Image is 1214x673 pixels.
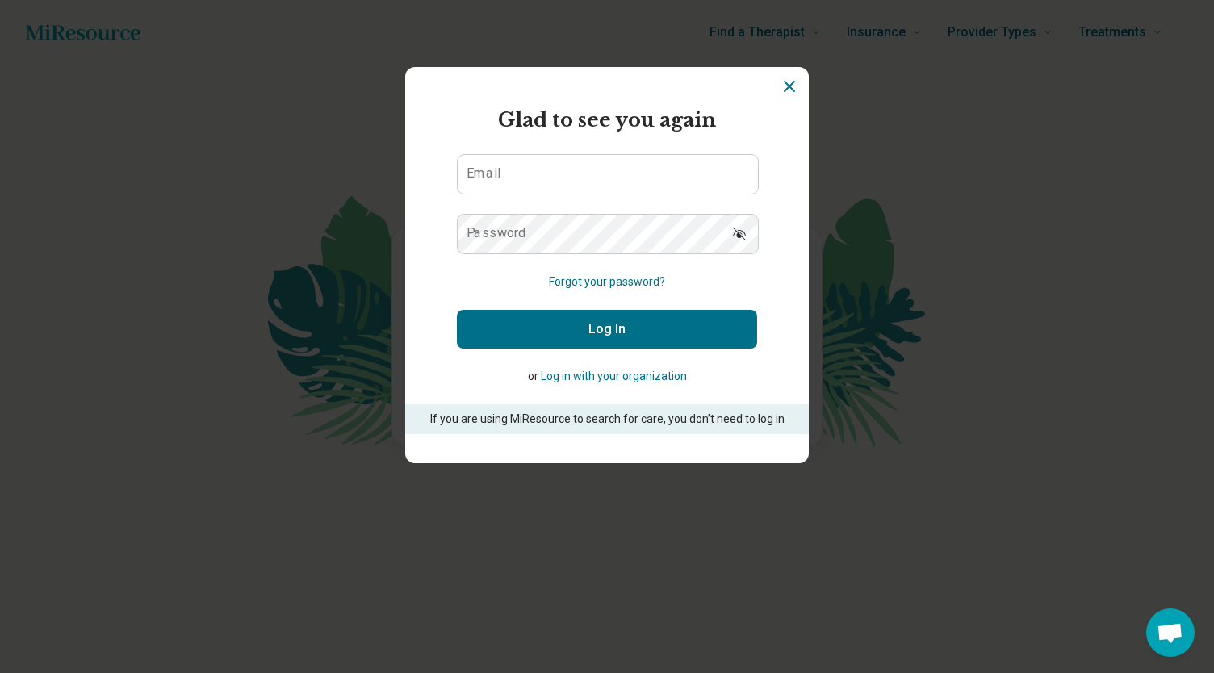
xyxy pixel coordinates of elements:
[549,274,665,291] button: Forgot your password?
[467,227,526,240] label: Password
[457,368,757,385] p: or
[457,310,757,349] button: Log In
[722,214,757,253] button: Show password
[541,368,687,385] button: Log in with your organization
[457,106,757,135] h2: Glad to see you again
[428,411,786,428] p: If you are using MiResource to search for care, you don’t need to log in
[405,67,809,463] section: Login Dialog
[467,167,500,180] label: Email
[780,77,799,96] button: Dismiss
